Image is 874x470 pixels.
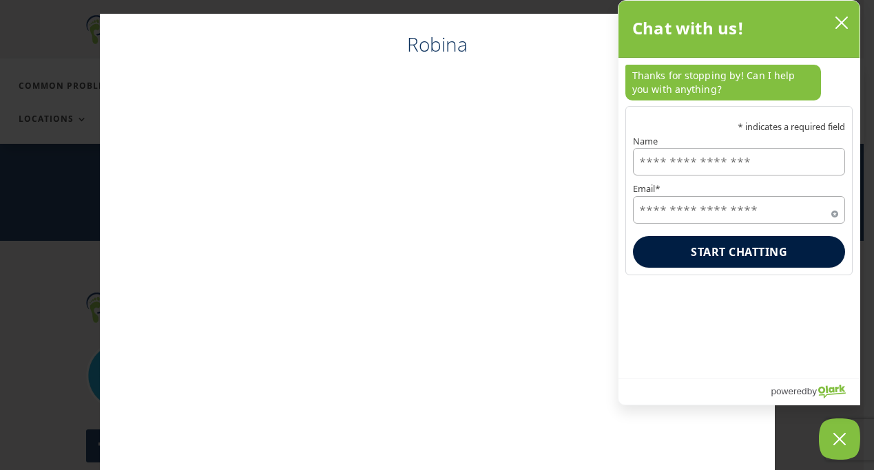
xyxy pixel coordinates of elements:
button: Start chatting [633,236,845,268]
div: chat [618,58,860,106]
button: close chatbox [831,12,853,33]
h2: Chat with us! [632,14,745,42]
a: Powered by Olark [771,379,860,405]
span: Required field [831,208,838,215]
input: Email [633,196,845,224]
label: Name [633,137,845,146]
label: Email* [633,184,845,193]
h4: Robina [114,31,761,65]
button: Close Chatbox [819,418,860,460]
p: * indicates a required field [633,122,845,131]
p: Thanks for stopping by! Can I help you with anything? [625,65,821,100]
input: Name [633,148,845,175]
span: by [807,383,817,400]
span: powered [771,383,807,400]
